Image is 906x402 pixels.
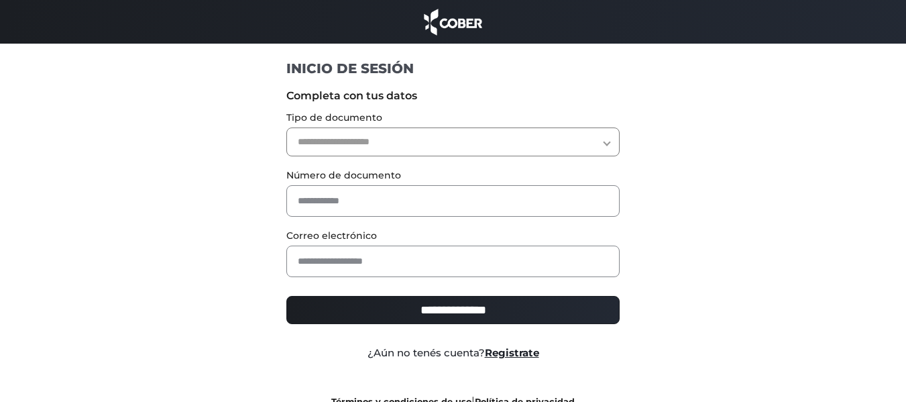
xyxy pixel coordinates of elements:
[286,88,620,104] label: Completa con tus datos
[276,346,630,361] div: ¿Aún no tenés cuenta?
[286,111,620,125] label: Tipo de documento
[286,168,620,183] label: Número de documento
[420,7,486,37] img: cober_marca.png
[485,346,539,359] a: Registrate
[286,60,620,77] h1: INICIO DE SESIÓN
[286,229,620,243] label: Correo electrónico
